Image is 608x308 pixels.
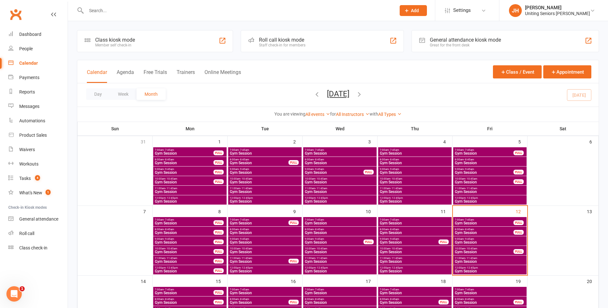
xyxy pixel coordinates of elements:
span: - 7:45am [314,218,324,221]
span: Gym Session [379,190,450,194]
div: FULL [213,170,224,174]
span: 11:00am [454,257,525,260]
span: - 9:45am [164,238,174,240]
span: Gym Session [379,240,439,244]
div: Messages [19,104,39,109]
span: - 8:45am [314,228,324,231]
span: Gym Session [454,161,525,165]
span: - 10:45am [465,247,477,250]
span: - 12:45pm [466,266,478,269]
div: JH [509,4,522,17]
span: Gym Session [304,221,375,225]
div: FULL [213,230,224,235]
span: - 9:45am [389,168,399,171]
strong: You are viewing [274,111,305,117]
button: Month [137,88,166,100]
div: 11 [441,206,452,216]
span: 7:00am [379,149,450,151]
span: - 10:45am [165,247,177,250]
div: Uniting Seniors [PERSON_NAME] [525,11,590,16]
span: - 8:45am [314,158,324,161]
span: 12:00pm [379,197,450,199]
span: Gym Session [454,250,514,254]
div: FULL [513,179,524,184]
span: 9:00am [154,168,214,171]
div: [PERSON_NAME] [525,5,590,11]
span: 10:00am [379,247,450,250]
th: Sun [78,122,153,135]
div: 17 [366,276,377,286]
span: - 9:45am [314,168,324,171]
div: FULL [213,179,224,184]
a: Payments [8,70,68,85]
span: Gym Session [379,151,450,155]
span: 11:00am [379,257,450,260]
span: 7:00am [229,149,300,151]
div: Automations [19,118,45,123]
span: Gym Session [154,250,214,254]
span: Gym Session [304,171,364,174]
span: Gym Session [304,151,375,155]
span: - 7:45am [389,218,399,221]
span: Gym Session [154,199,225,203]
span: - 11:45am [315,187,327,190]
span: Gym Session [454,221,514,225]
span: - 12:45pm [241,197,253,199]
span: Gym Session [304,260,375,263]
span: 12:00pm [229,266,300,269]
span: 11:00am [229,187,300,190]
span: - 11:45am [315,257,327,260]
span: 12:00pm [154,266,214,269]
span: - 7:45am [314,149,324,151]
th: Wed [303,122,378,135]
span: Gym Session [304,190,375,194]
span: Gym Session [454,260,525,263]
div: 2 [293,136,302,147]
span: 11:00am [304,187,375,190]
span: 11:00am [154,257,214,260]
span: - 12:45pm [166,197,178,199]
div: 20 [587,276,598,286]
span: Gym Session [154,190,225,194]
span: 7:00am [304,288,375,291]
span: Gym Session [154,180,214,184]
div: General attendance kiosk mode [430,37,501,43]
span: - 8:45am [464,158,474,161]
span: - 12:45pm [316,197,328,199]
div: FULL [513,150,524,155]
div: General attendance [19,216,58,222]
span: - 8:45am [164,158,174,161]
a: All events [305,112,330,117]
button: Appointment [543,65,591,78]
span: 4 [35,175,40,181]
span: Gym Session [154,151,214,155]
div: FULL [288,259,299,263]
button: Online Meetings [204,69,241,83]
div: Member self check-in [95,43,135,47]
span: - 12:45pm [166,266,178,269]
div: FULL [213,160,224,165]
div: 3 [368,136,377,147]
div: FULL [438,239,449,244]
span: 8:00am [454,228,514,231]
span: 7:00am [154,149,214,151]
span: 8:00am [229,158,289,161]
div: 13 [587,206,598,216]
span: Settings [453,3,471,18]
th: Mon [153,122,228,135]
span: Gym Session [154,221,214,225]
div: What's New [19,190,42,195]
span: - 8:45am [389,228,399,231]
span: Gym Session [379,199,450,203]
span: 10:00am [154,177,214,180]
div: Payments [19,75,39,80]
span: Gym Session [454,171,514,174]
div: 14 [141,276,152,286]
div: Class check-in [19,245,47,250]
div: FULL [213,220,224,225]
div: 18 [441,276,452,286]
div: FULL [288,220,299,225]
button: Day [86,88,110,100]
button: Agenda [117,69,134,83]
span: - 8:45am [239,158,249,161]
